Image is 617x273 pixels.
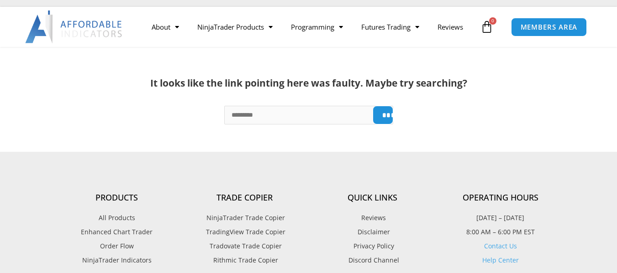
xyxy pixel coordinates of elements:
[309,240,437,252] a: Privacy Policy
[309,254,437,266] a: Discord Channel
[181,212,309,224] a: NinjaTrader Trade Copier
[53,240,181,252] a: Order Flow
[53,193,181,203] h4: Products
[181,240,309,252] a: Tradovate Trade Copier
[521,24,578,31] span: MEMBERS AREA
[309,226,437,238] a: Disclaimer
[511,18,587,36] a: MEMBERS AREA
[142,16,188,37] a: About
[204,226,285,238] span: TradingView Trade Copier
[142,16,478,37] nav: Menu
[181,193,309,203] h4: Trade Copier
[204,212,285,224] span: NinjaTrader Trade Copier
[437,193,564,203] h4: Operating Hours
[53,226,181,238] a: Enhanced Chart Trader
[489,17,496,25] span: 0
[181,254,309,266] a: Rithmic Trade Copier
[211,254,278,266] span: Rithmic Trade Copier
[352,16,428,37] a: Futures Trading
[437,226,564,238] p: 8:00 AM – 6:00 PM EST
[482,256,519,264] a: Help Center
[53,212,181,224] a: All Products
[53,254,181,266] a: NinjaTrader Indicators
[351,240,394,252] span: Privacy Policy
[181,226,309,238] a: TradingView Trade Copier
[355,226,390,238] span: Disclaimer
[82,254,152,266] span: NinjaTrader Indicators
[359,212,386,224] span: Reviews
[428,16,472,37] a: Reviews
[100,240,134,252] span: Order Flow
[309,212,437,224] a: Reviews
[282,16,352,37] a: Programming
[207,240,282,252] span: Tradovate Trade Copier
[25,10,123,43] img: LogoAI | Affordable Indicators – NinjaTrader
[309,193,437,203] h4: Quick Links
[467,14,507,40] a: 0
[188,16,282,37] a: NinjaTrader Products
[484,242,517,250] a: Contact Us
[81,226,153,238] span: Enhanced Chart Trader
[99,212,135,224] span: All Products
[346,254,399,266] span: Discord Channel
[437,212,564,224] p: [DATE] – [DATE]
